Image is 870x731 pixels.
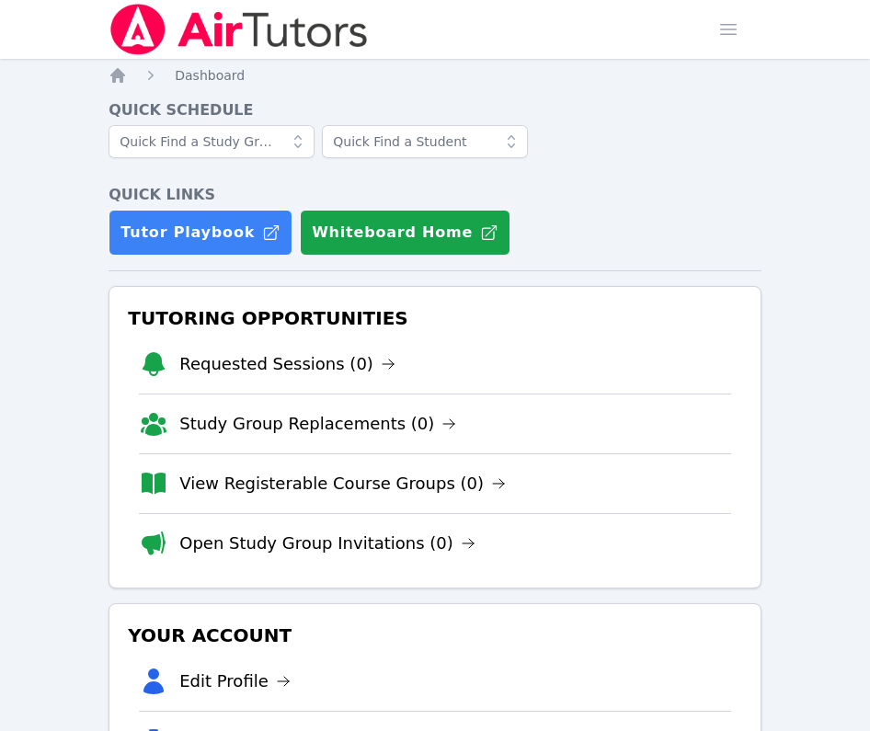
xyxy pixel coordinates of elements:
input: Quick Find a Study Group [109,125,315,158]
a: Open Study Group Invitations (0) [179,531,475,556]
a: Tutor Playbook [109,210,292,256]
a: View Registerable Course Groups (0) [179,471,506,497]
nav: Breadcrumb [109,66,761,85]
a: Dashboard [175,66,245,85]
h3: Tutoring Opportunities [124,302,746,335]
h4: Quick Schedule [109,99,761,121]
span: Dashboard [175,68,245,83]
img: Air Tutors [109,4,369,55]
button: Whiteboard Home [300,210,510,256]
a: Edit Profile [179,668,291,694]
h3: Your Account [124,619,746,652]
a: Requested Sessions (0) [179,351,395,377]
a: Study Group Replacements (0) [179,411,456,437]
h4: Quick Links [109,184,761,206]
input: Quick Find a Student [322,125,528,158]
